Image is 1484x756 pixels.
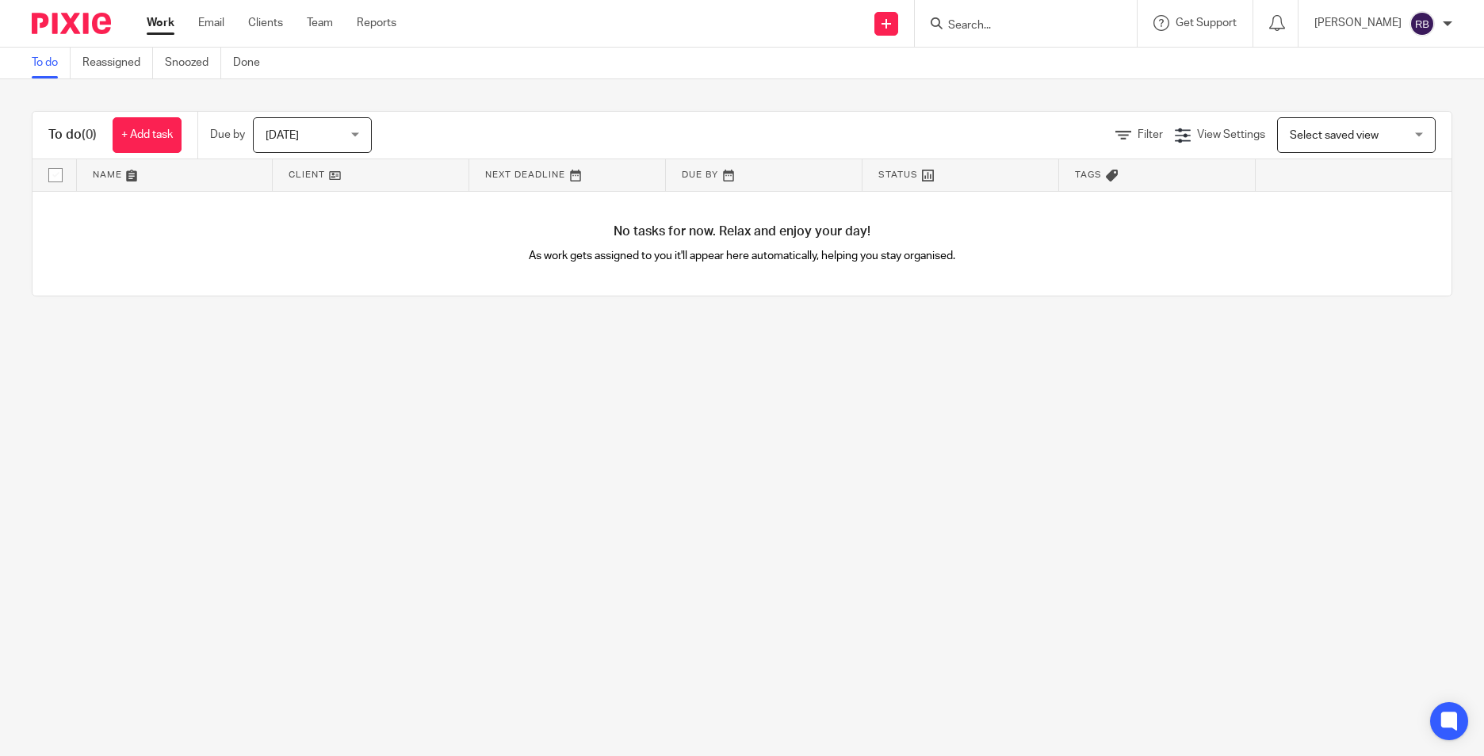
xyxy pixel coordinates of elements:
[248,15,283,31] a: Clients
[1409,11,1435,36] img: svg%3E
[947,19,1089,33] input: Search
[82,128,97,141] span: (0)
[357,15,396,31] a: Reports
[388,248,1097,264] p: As work gets assigned to you it'll appear here automatically, helping you stay organised.
[113,117,182,153] a: + Add task
[1314,15,1402,31] p: [PERSON_NAME]
[1075,170,1102,179] span: Tags
[147,15,174,31] a: Work
[1138,129,1163,140] span: Filter
[233,48,272,78] a: Done
[82,48,153,78] a: Reassigned
[1197,129,1265,140] span: View Settings
[48,127,97,143] h1: To do
[32,13,111,34] img: Pixie
[1290,130,1379,141] span: Select saved view
[210,127,245,143] p: Due by
[198,15,224,31] a: Email
[33,223,1451,240] h4: No tasks for now. Relax and enjoy your day!
[32,48,71,78] a: To do
[266,130,299,141] span: [DATE]
[165,48,221,78] a: Snoozed
[307,15,333,31] a: Team
[1176,17,1237,29] span: Get Support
